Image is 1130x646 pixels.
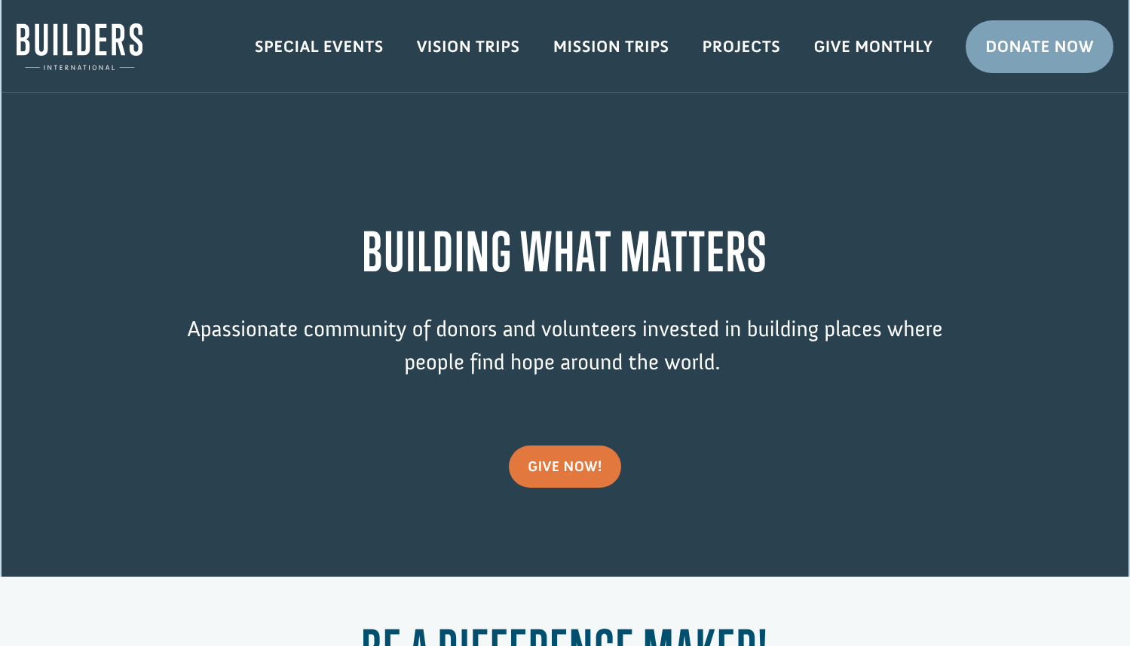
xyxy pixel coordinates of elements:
a: Projects [686,25,798,69]
a: Give Monthly [797,25,949,69]
a: Special Events [238,25,400,69]
a: Mission Trips [537,25,686,69]
a: give now! [509,445,621,488]
a: Donate Now [966,20,1113,73]
img: Builders International [17,23,142,70]
p: passionate community of donors and volunteers invested in building places where people find hope ... [158,313,972,401]
a: Vision Trips [400,25,537,69]
span: A [187,315,200,342]
h1: BUILDING WHAT MATTERS [158,220,972,290]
